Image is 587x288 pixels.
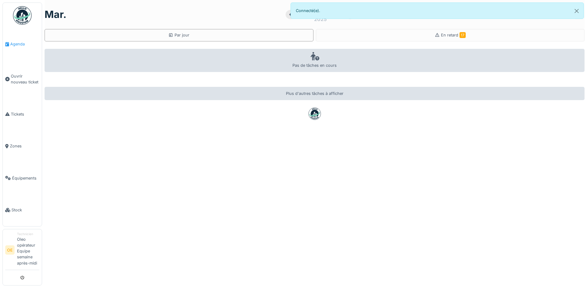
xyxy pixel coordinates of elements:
[45,87,585,100] div: Plus d'autres tâches à afficher
[10,143,39,149] span: Zones
[314,15,327,23] div: 2025
[309,108,321,120] img: badge-BVDL4wpA.svg
[5,232,39,270] a: OE TechnicienOleo opérateur Equipe semaine après-midi
[11,111,39,117] span: Tickets
[441,33,466,37] span: En retard
[3,130,42,162] a: Zones
[168,32,189,38] div: Par jour
[45,49,585,72] div: Pas de tâches en cours
[3,60,42,98] a: Ouvrir nouveau ticket
[11,73,39,85] span: Ouvrir nouveau ticket
[3,194,42,226] a: Stock
[17,232,39,236] div: Technicien
[45,9,67,20] h1: mar.
[17,232,39,269] li: Oleo opérateur Equipe semaine après-midi
[10,41,39,47] span: Agenda
[3,28,42,60] a: Agenda
[5,245,15,255] li: OE
[12,175,39,181] span: Équipements
[13,6,32,25] img: Badge_color-CXgf-gQk.svg
[11,207,39,213] span: Stock
[291,2,584,19] div: Connecté(e).
[3,98,42,130] a: Tickets
[3,162,42,194] a: Équipements
[460,32,466,38] span: 17
[570,3,584,19] button: Close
